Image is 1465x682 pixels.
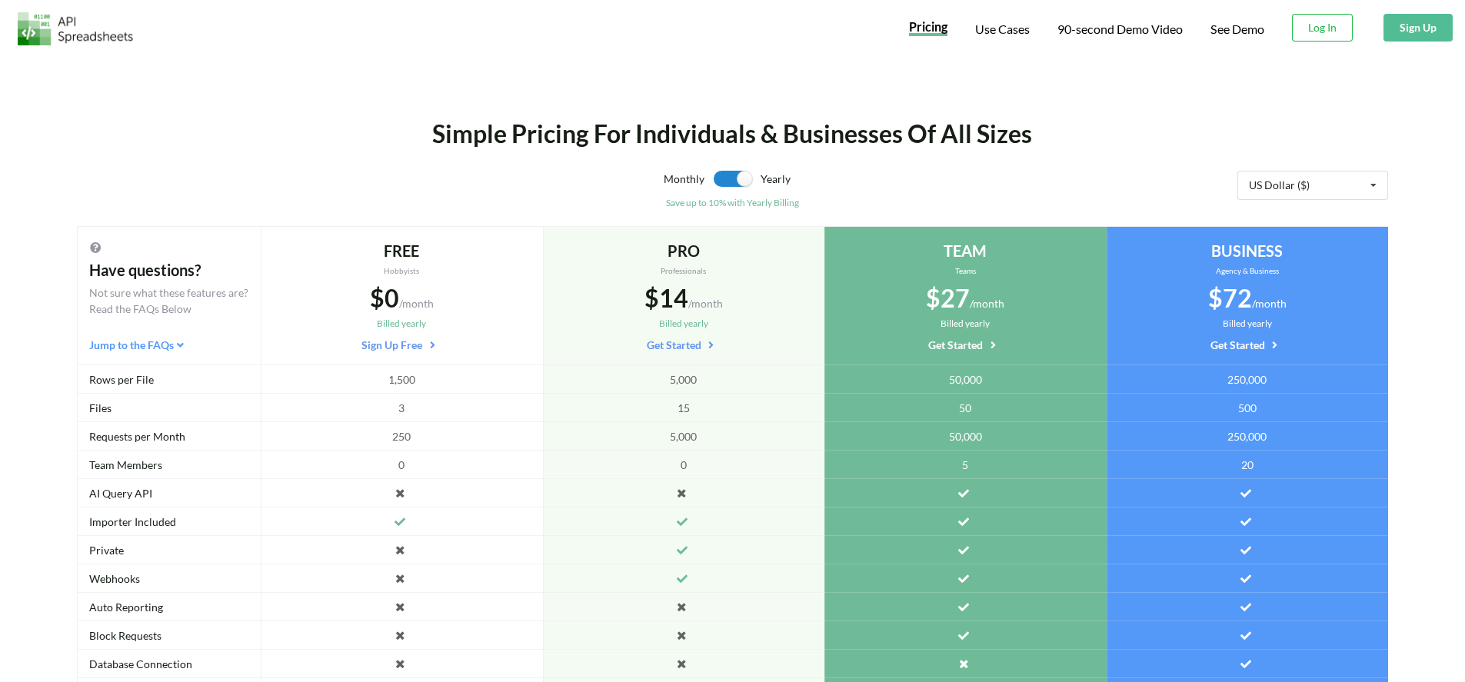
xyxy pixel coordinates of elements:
span: /month [1252,297,1287,310]
div: Teams [837,265,1094,277]
a: Sign Up Free [361,337,441,351]
span: 50,000 [949,428,982,444]
span: Pricing [909,19,947,34]
div: Billed yearly [555,317,813,331]
div: Hobbyists [273,265,531,277]
div: Yearly [761,171,1054,196]
span: 20 [1241,457,1254,473]
a: Get Started [1210,337,1284,351]
span: $27 [926,283,970,313]
span: 90-second Demo Video [1057,23,1183,35]
span: /month [688,297,723,310]
a: See Demo [1210,22,1264,38]
span: /month [399,297,434,310]
div: Save up to 10% with Yearly Billing [411,196,1055,210]
span: $0 [370,283,399,313]
div: BUSINESS [1119,239,1377,262]
span: 1,500 [388,371,415,388]
span: 50,000 [949,371,982,388]
span: 0 [681,457,687,473]
div: Billed yearly [837,317,1094,331]
span: 250,000 [1227,371,1267,388]
div: Importer Included [77,507,261,536]
div: Block Requests [77,621,261,650]
span: 3 [398,400,405,416]
span: 5,000 [670,428,697,444]
div: Billed yearly [1119,317,1377,331]
div: Rows per File [77,365,261,394]
a: Get Started [928,337,1002,351]
div: Jump to the FAQs [89,337,248,353]
div: Team Members [77,451,261,479]
div: Have questions? [89,258,248,281]
span: $14 [644,283,688,313]
div: US Dollar ($) [1249,180,1310,191]
div: Database Connection [77,650,261,678]
div: Professionals [555,265,813,277]
button: Log In [1292,14,1353,42]
span: 500 [1238,400,1257,416]
div: Billed yearly [273,317,531,331]
img: Logo.png [18,12,133,45]
span: 5 [962,457,968,473]
div: PRO [555,239,813,262]
div: Monthly [411,171,704,196]
span: 15 [678,400,690,416]
div: Files [77,394,261,422]
span: 250 [392,428,411,444]
div: FREE [273,239,531,262]
div: Agency & Business [1119,265,1377,277]
span: /month [970,297,1004,310]
span: 5,000 [670,371,697,388]
a: Get Started [647,337,721,351]
div: AI Query API [77,479,261,507]
button: Sign Up [1383,14,1453,42]
span: Use Cases [975,22,1030,36]
div: Webhooks [77,564,261,593]
div: Auto Reporting [77,593,261,621]
div: Private [77,536,261,564]
div: Requests per Month [77,422,261,451]
div: TEAM [837,239,1094,262]
span: 50 [959,400,971,416]
span: 250,000 [1227,428,1267,444]
div: Not sure what these features are? Read the FAQs Below [89,284,248,317]
span: $72 [1208,283,1252,313]
div: Simple Pricing For Individuals & Businesses Of All Sizes [188,115,1277,152]
span: 0 [398,457,405,473]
